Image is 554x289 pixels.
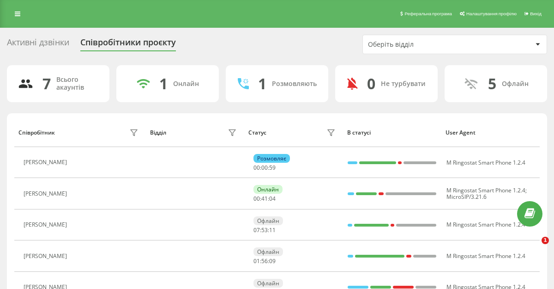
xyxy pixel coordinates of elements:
span: Налаштування профілю [466,11,517,16]
span: 41 [261,195,268,203]
div: [PERSON_NAME] [24,221,69,228]
span: Вихід [530,11,542,16]
span: 56 [261,257,268,265]
span: 01 [253,257,260,265]
span: Реферальна програма [404,11,452,16]
div: 0 [367,75,375,92]
span: M Ringostat Smart Phone 1.2.4 [446,252,525,260]
div: [PERSON_NAME] [24,191,69,197]
div: Офлайн [253,216,283,225]
div: 7 [42,75,51,92]
div: Офлайн [253,247,283,256]
span: M Ringostat Smart Phone 1.2.4 [446,221,525,228]
div: Оберіть відділ [368,41,478,49]
span: 04 [269,195,276,203]
div: 1 [258,75,266,92]
div: Відділ [150,129,166,136]
iframe: Intercom live chat [523,237,545,259]
div: Статус [248,129,266,136]
div: Не турбувати [381,80,426,88]
div: : : [253,196,276,202]
div: Розмовляють [272,80,317,88]
span: M Ringostat Smart Phone 1.2.4 [446,159,525,166]
span: 09 [269,257,276,265]
span: 53 [261,226,268,234]
div: Активні дзвінки [7,37,69,52]
div: 5 [488,75,496,92]
div: [PERSON_NAME] [24,253,69,259]
div: : : [253,165,276,171]
span: 00 [253,164,260,172]
div: Офлайн [502,80,529,88]
div: Офлайн [253,279,283,288]
div: [PERSON_NAME] [24,159,69,166]
div: В статусі [347,129,437,136]
span: 1 [542,237,549,244]
div: User Agent [446,129,536,136]
div: : : [253,227,276,234]
div: 1 [159,75,168,92]
span: 07 [253,226,260,234]
span: MicroSIP/3.21.6 [446,193,487,201]
div: Співробітник [18,129,55,136]
div: Розмовляє [253,154,290,163]
div: Співробітники проєкту [80,37,176,52]
span: 00 [261,164,268,172]
div: : : [253,258,276,264]
div: Онлайн [253,185,283,194]
div: Всього акаунтів [56,76,98,92]
span: 00 [253,195,260,203]
span: 11 [269,226,276,234]
span: 59 [269,164,276,172]
span: M Ringostat Smart Phone 1.2.4 [446,186,525,194]
div: Онлайн [173,80,199,88]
